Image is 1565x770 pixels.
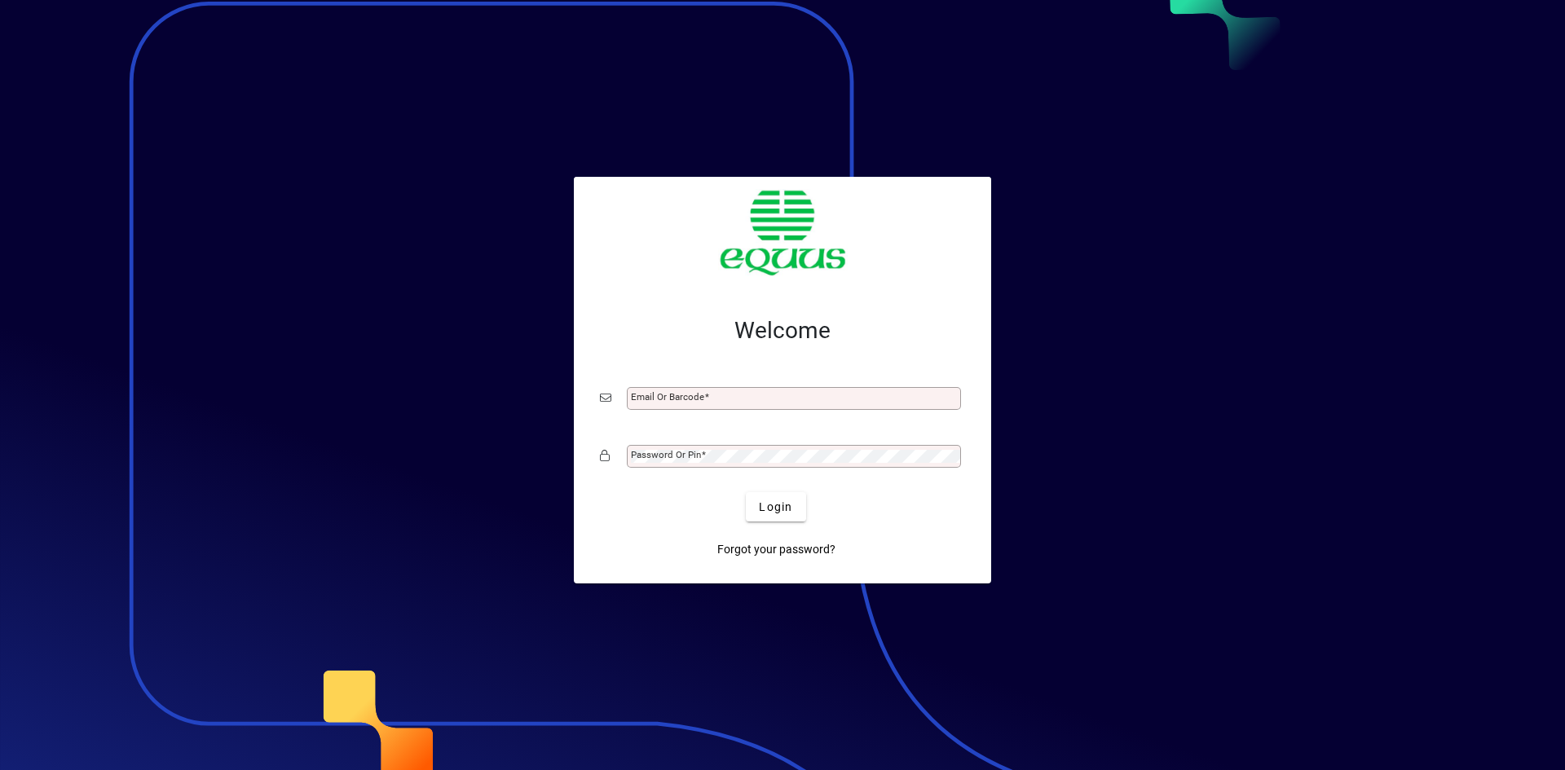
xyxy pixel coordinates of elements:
span: Forgot your password? [717,541,835,558]
button: Login [746,492,805,521]
h2: Welcome [600,317,965,345]
mat-label: Email or Barcode [631,391,704,403]
span: Login [759,499,792,516]
a: Forgot your password? [711,535,842,564]
mat-label: Password or Pin [631,449,701,460]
